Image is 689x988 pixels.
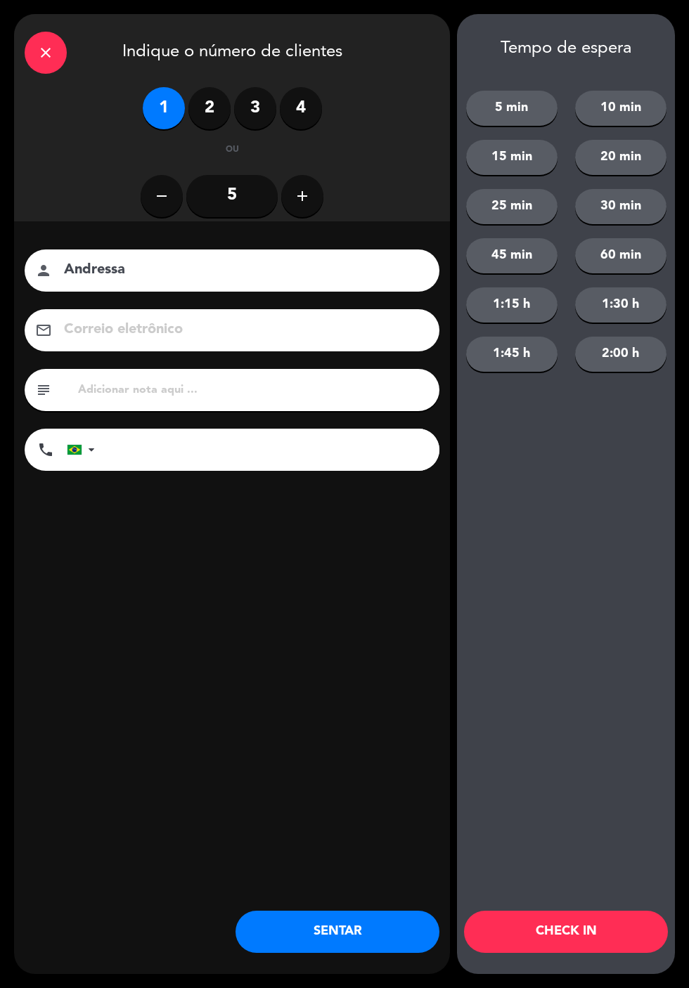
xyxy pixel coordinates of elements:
[281,175,323,217] button: add
[63,258,421,282] input: nome do cliente
[294,188,311,204] i: add
[466,140,558,175] button: 15 min
[37,441,54,458] i: phone
[234,87,276,129] label: 3
[153,188,170,204] i: remove
[464,911,668,953] button: CHECK IN
[67,429,100,470] div: Brazil (Brasil): +55
[14,14,450,87] div: Indique o número de clientes
[466,238,558,273] button: 45 min
[280,87,322,129] label: 4
[457,39,675,59] div: Tempo de espera
[466,337,558,372] button: 1:45 h
[210,143,255,157] div: ou
[575,140,667,175] button: 20 min
[37,44,54,61] i: close
[141,175,183,217] button: remove
[575,337,667,372] button: 2:00 h
[236,911,439,953] button: SENTAR
[466,189,558,224] button: 25 min
[35,262,52,279] i: person
[575,91,667,126] button: 10 min
[466,287,558,323] button: 1:15 h
[575,189,667,224] button: 30 min
[77,380,429,400] input: Adicionar nota aqui ...
[143,87,185,129] label: 1
[466,91,558,126] button: 5 min
[35,382,52,398] i: subject
[188,87,231,129] label: 2
[63,318,421,342] input: Correio eletrônico
[575,238,667,273] button: 60 min
[35,322,52,339] i: email
[575,287,667,323] button: 1:30 h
